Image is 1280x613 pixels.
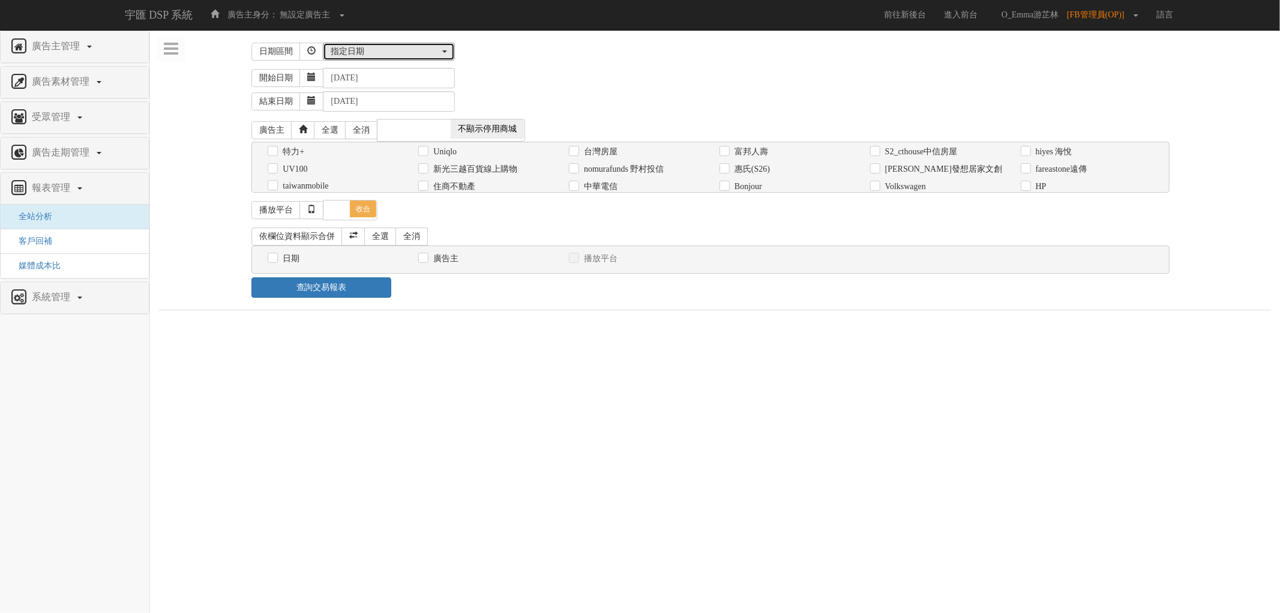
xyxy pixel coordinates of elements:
[581,146,617,158] label: 台灣房屋
[280,253,299,265] label: 日期
[882,146,958,158] label: S2_cthouse中信房屋
[10,261,61,270] a: 媒體成本比
[29,76,95,86] span: 廣告素材管理
[1067,10,1131,19] span: [FB管理員(OP)]
[227,10,278,19] span: 廣告主身分：
[331,46,440,58] div: 指定日期
[581,253,617,265] label: 播放平台
[430,253,458,265] label: 廣告主
[395,228,428,246] a: 全消
[280,180,400,204] label: taiwanmobile [GEOGRAPHIC_DATA]
[10,212,52,221] a: 全站分析
[732,146,768,158] label: 富邦人壽
[350,201,376,217] span: 收合
[10,108,140,127] a: 受眾管理
[29,41,86,51] span: 廣告主管理
[581,163,664,175] label: nomurafunds 野村投信
[280,10,330,19] span: 無設定廣告主
[280,163,307,175] label: UV100
[251,277,391,298] a: 查詢交易報表
[10,179,140,198] a: 報表管理
[732,181,762,193] label: Bonjour
[1033,181,1047,193] label: HP
[1033,163,1087,175] label: fareastone遠傳
[364,228,397,246] a: 全選
[29,112,76,122] span: 受眾管理
[10,288,140,307] a: 系統管理
[882,181,926,193] label: Volkswagen
[10,73,140,92] a: 廣告素材管理
[314,121,346,139] a: 全選
[732,163,770,175] label: 惠氏(S26)
[430,146,457,158] label: Uniqlo
[29,147,95,157] span: 廣告走期管理
[581,181,617,193] label: 中華電信
[323,43,455,61] button: 指定日期
[451,119,524,139] span: 不顯示停用商城
[280,146,304,158] label: 特力+
[29,183,76,193] span: 報表管理
[10,237,52,246] a: 客戶回補
[430,181,475,193] label: 住商不動產
[430,163,517,175] label: 新光三越百貨線上購物
[10,143,140,163] a: 廣告走期管理
[1033,146,1072,158] label: hiyes 海悅
[29,292,76,302] span: 系統管理
[996,10,1065,19] span: O_Emma游芷林
[345,121,377,139] a: 全消
[10,37,140,56] a: 廣告主管理
[882,163,1002,175] label: [PERSON_NAME]發想居家文創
